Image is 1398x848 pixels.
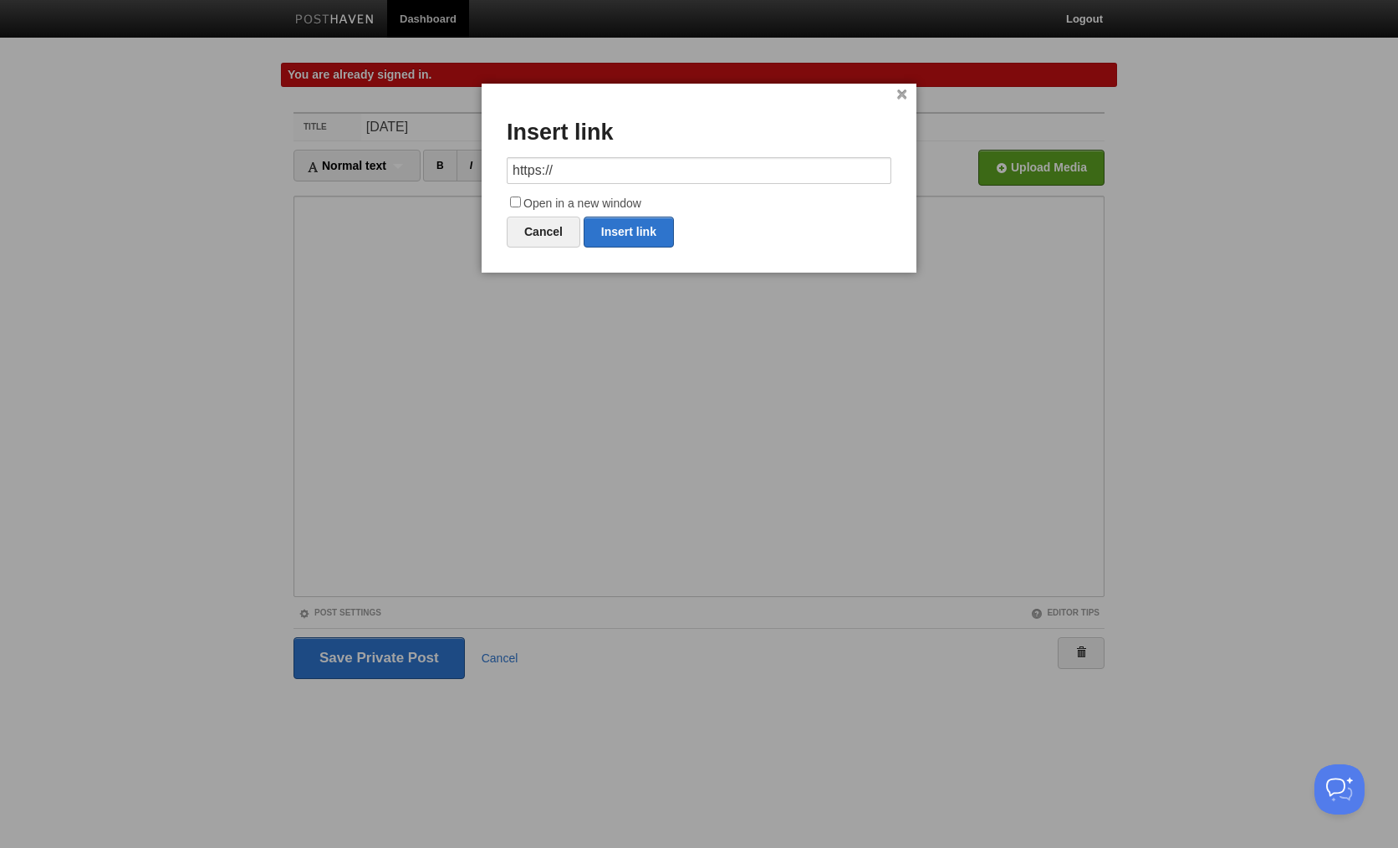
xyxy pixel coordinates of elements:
[896,90,907,100] a: ×
[507,194,891,214] label: Open in a new window
[584,217,674,248] a: Insert link
[507,217,580,248] a: Cancel
[1314,764,1365,815] iframe: Help Scout Beacon - Open
[507,120,891,146] h3: Insert link
[510,197,521,207] input: Open in a new window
